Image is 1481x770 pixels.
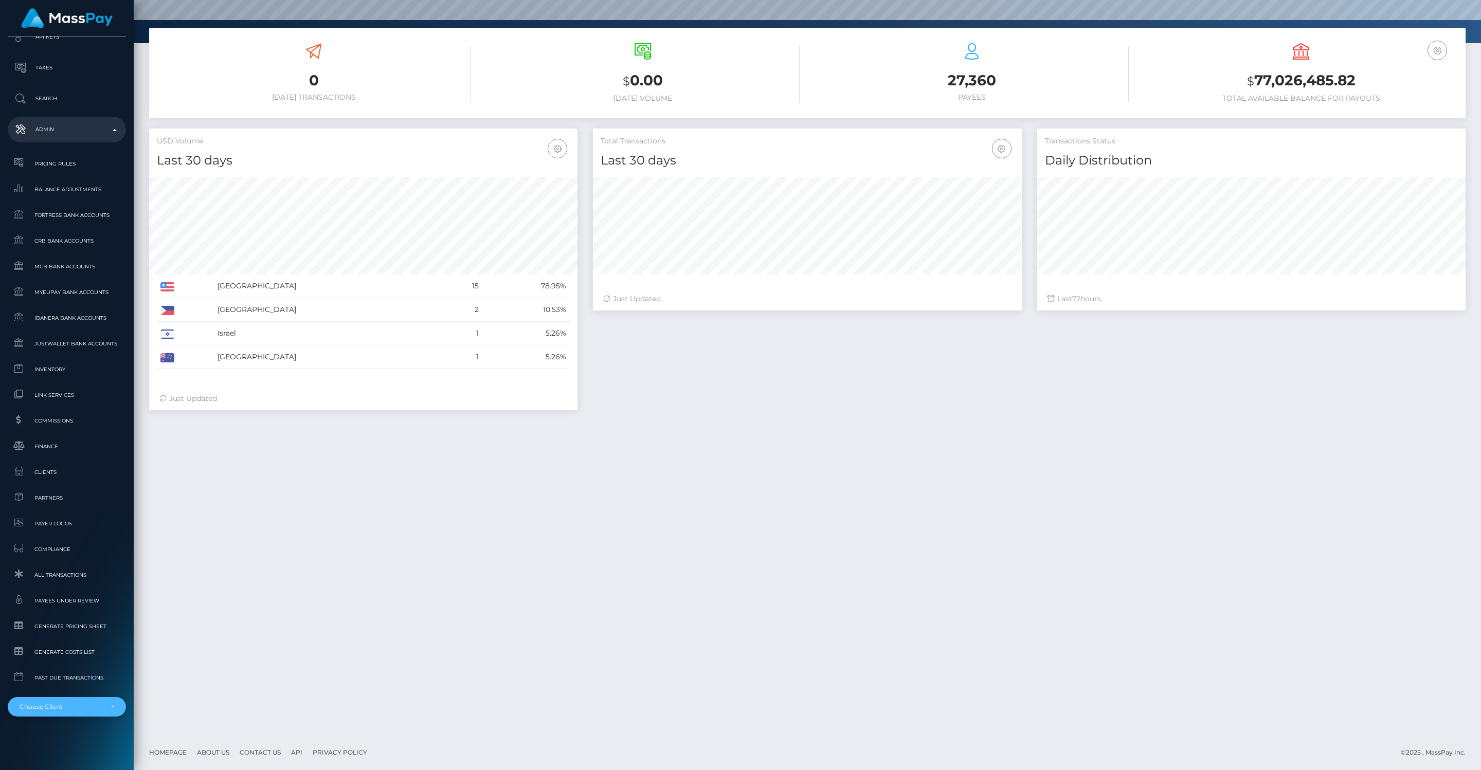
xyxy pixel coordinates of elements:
[8,667,126,689] a: Past Due Transactions
[482,345,570,369] td: 5.26%
[12,441,122,452] span: Finance
[1072,294,1080,303] span: 72
[815,93,1129,102] h6: Payees
[12,29,122,45] p: API Keys
[12,415,122,427] span: Commissions
[157,93,471,102] h6: [DATE] Transactions
[482,298,570,322] td: 10.53%
[12,312,122,324] span: Ibanera Bank Accounts
[445,274,483,298] td: 15
[12,543,122,555] span: Compliance
[160,353,174,362] img: AU.png
[445,322,483,345] td: 1
[12,158,122,170] span: Pricing Rules
[12,184,122,195] span: Balance Adjustments
[8,615,126,637] a: Generate Pricing Sheet
[12,286,122,298] span: MyEUPay Bank Accounts
[8,461,126,483] a: Clients
[601,136,1014,146] h5: Total Transactions
[445,298,483,322] td: 2
[236,744,285,760] a: Contact Us
[1045,136,1458,146] h5: Transactions Status
[8,178,126,200] a: Balance Adjustments
[1144,70,1458,91] h3: 77,026,485.82
[623,74,630,88] small: $
[12,122,122,137] p: Admin
[8,590,126,612] a: Payees under Review
[486,94,800,103] h6: [DATE] Volume
[8,55,126,81] a: Taxes
[160,329,174,339] img: IL.png
[8,281,126,303] a: MyEUPay Bank Accounts
[1047,294,1455,304] div: Last hours
[8,358,126,380] a: Inventory
[12,672,122,684] span: Past Due Transactions
[8,564,126,586] a: All Transactions
[12,620,122,632] span: Generate Pricing Sheet
[8,307,126,329] a: Ibanera Bank Accounts
[12,91,122,106] p: Search
[160,282,174,291] img: US.png
[145,744,191,760] a: Homepage
[12,595,122,607] span: Payees under Review
[601,152,1014,170] h4: Last 30 days
[8,86,126,112] a: Search
[12,235,122,247] span: CRB Bank Accounts
[12,338,122,350] span: JustWallet Bank Accounts
[8,204,126,226] a: Fortress Bank Accounts
[8,641,126,663] a: Generate Costs List
[1247,74,1254,88] small: $
[445,345,483,369] td: 1
[8,117,126,142] a: Admin
[214,298,445,322] td: [GEOGRAPHIC_DATA]
[20,703,102,711] div: Choose Client
[8,697,126,717] button: Choose Client
[287,744,306,760] a: API
[157,70,471,90] h3: 0
[8,512,126,535] a: Payer Logos
[8,487,126,509] a: Partners
[815,70,1129,90] h3: 27,360
[12,60,122,76] p: Taxes
[214,345,445,369] td: [GEOGRAPHIC_DATA]
[8,24,126,50] a: API Keys
[214,274,445,298] td: [GEOGRAPHIC_DATA]
[160,306,174,315] img: PH.png
[8,333,126,355] a: JustWallet Bank Accounts
[12,569,122,581] span: All Transactions
[8,255,126,278] a: MCB Bank Accounts
[12,492,122,504] span: Partners
[214,322,445,345] td: Israel
[603,294,1011,304] div: Just Updated
[12,646,122,658] span: Generate Costs List
[482,274,570,298] td: 78.95%
[8,230,126,252] a: CRB Bank Accounts
[486,70,800,91] h3: 0.00
[8,410,126,432] a: Commissions
[21,8,113,28] img: MassPay Logo
[159,393,567,404] div: Just Updated
[12,518,122,529] span: Payer Logos
[309,744,371,760] a: Privacy Policy
[12,209,122,221] span: Fortress Bank Accounts
[157,152,570,170] h4: Last 30 days
[482,322,570,345] td: 5.26%
[8,153,126,175] a: Pricing Rules
[12,261,122,272] span: MCB Bank Accounts
[193,744,233,760] a: About Us
[12,466,122,478] span: Clients
[1045,152,1458,170] h4: Daily Distribution
[12,389,122,401] span: Link Services
[1401,747,1473,758] div: © 2025 , MassPay Inc.
[8,435,126,457] a: Finance
[1144,94,1458,103] h6: Total Available Balance for Payouts
[8,384,126,406] a: Link Services
[8,538,126,560] a: Compliance
[12,363,122,375] span: Inventory
[157,136,570,146] h5: USD Volume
